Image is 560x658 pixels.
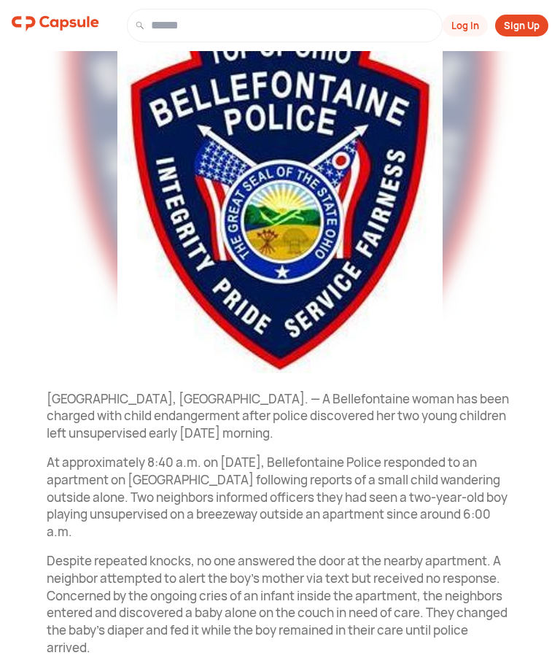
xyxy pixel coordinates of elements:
[47,390,513,442] p: [GEOGRAPHIC_DATA], [GEOGRAPHIC_DATA]. — A Bellefontaine woman has been charged with child endange...
[12,9,99,38] img: logo
[495,15,548,36] button: Sign Up
[47,454,513,541] p: At approximately 8:40 a.m. on [DATE], Bellefontaine Police responded to an apartment on [GEOGRAPH...
[47,552,513,657] p: Despite repeated knocks, no one answered the door at the nearby apartment. A neighbor attempted t...
[47,11,513,373] img: resizeImage
[12,9,99,42] a: logo
[443,15,488,36] button: Log In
